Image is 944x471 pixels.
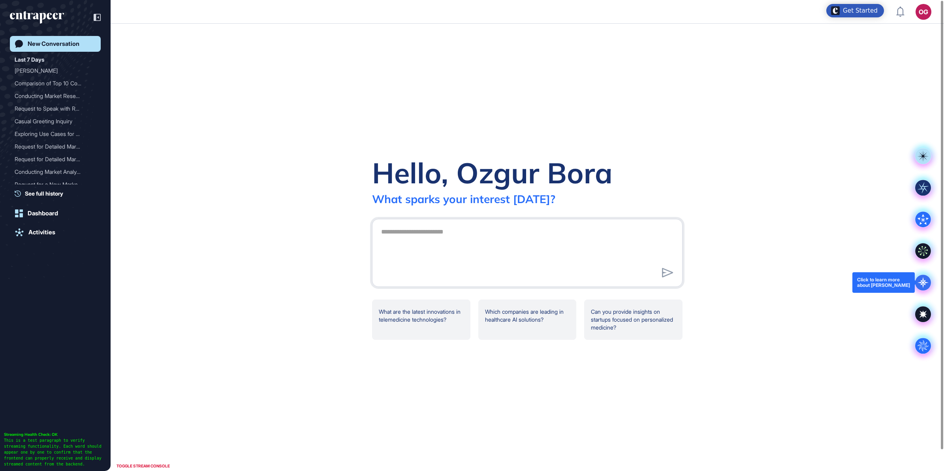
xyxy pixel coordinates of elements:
[843,7,878,15] div: Get Started
[15,90,96,102] div: Conducting Market Research
[372,192,555,206] div: What sparks your interest [DATE]?
[15,64,90,77] div: [PERSON_NAME]
[15,178,90,191] div: Request for a New Market ...
[10,205,101,221] a: Dashboard
[826,4,884,17] div: Open Get Started checklist
[916,4,931,20] button: OG
[15,166,96,178] div: Conducting Market Analysis
[15,64,96,77] div: Reese
[10,11,64,24] div: entrapeer-logo
[15,115,96,128] div: Casual Greeting Inquiry
[10,36,101,52] a: New Conversation
[15,90,90,102] div: Conducting Market Researc...
[15,140,96,153] div: Request for Detailed Market Analysis
[478,300,577,340] div: Which companies are leading in healthcare AI solutions?
[831,6,840,15] img: launcher-image-alternative-text
[15,189,101,198] a: See full history
[10,224,101,240] a: Activities
[584,300,683,340] div: Can you provide insights on startups focused on personalized medicine?
[15,166,90,178] div: Conducting Market Analysi...
[28,40,79,47] div: New Conversation
[15,77,90,90] div: Comparison of Top 10 Cons...
[25,189,63,198] span: See full history
[15,153,96,166] div: Request for Detailed Market Research
[372,300,470,340] div: What are the latest innovations in telemedicine technologies?
[15,102,96,115] div: Request to Speak with Reese
[15,77,96,90] div: Comparison of Top 10 Construction Firms from ENR250 List Based on Digitalization, Revenue, and Te...
[15,178,96,191] div: Request for a New Market Report
[372,155,613,190] div: Hello, Ozgur Bora
[28,210,58,217] div: Dashboard
[15,102,90,115] div: Request to Speak with Ree...
[15,115,90,128] div: Casual Greeting Inquiry
[15,55,44,64] div: Last 7 Days
[28,229,55,236] div: Activities
[115,461,172,471] div: TOGGLE STREAM CONSOLE
[15,140,90,153] div: Request for Detailed Mark...
[857,277,910,288] div: Click to learn more about [PERSON_NAME]
[15,153,90,166] div: Request for Detailed Mark...
[15,128,90,140] div: Exploring Use Cases for A...
[15,128,96,140] div: Exploring Use Cases for AI in Revolutionizing Healthcare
